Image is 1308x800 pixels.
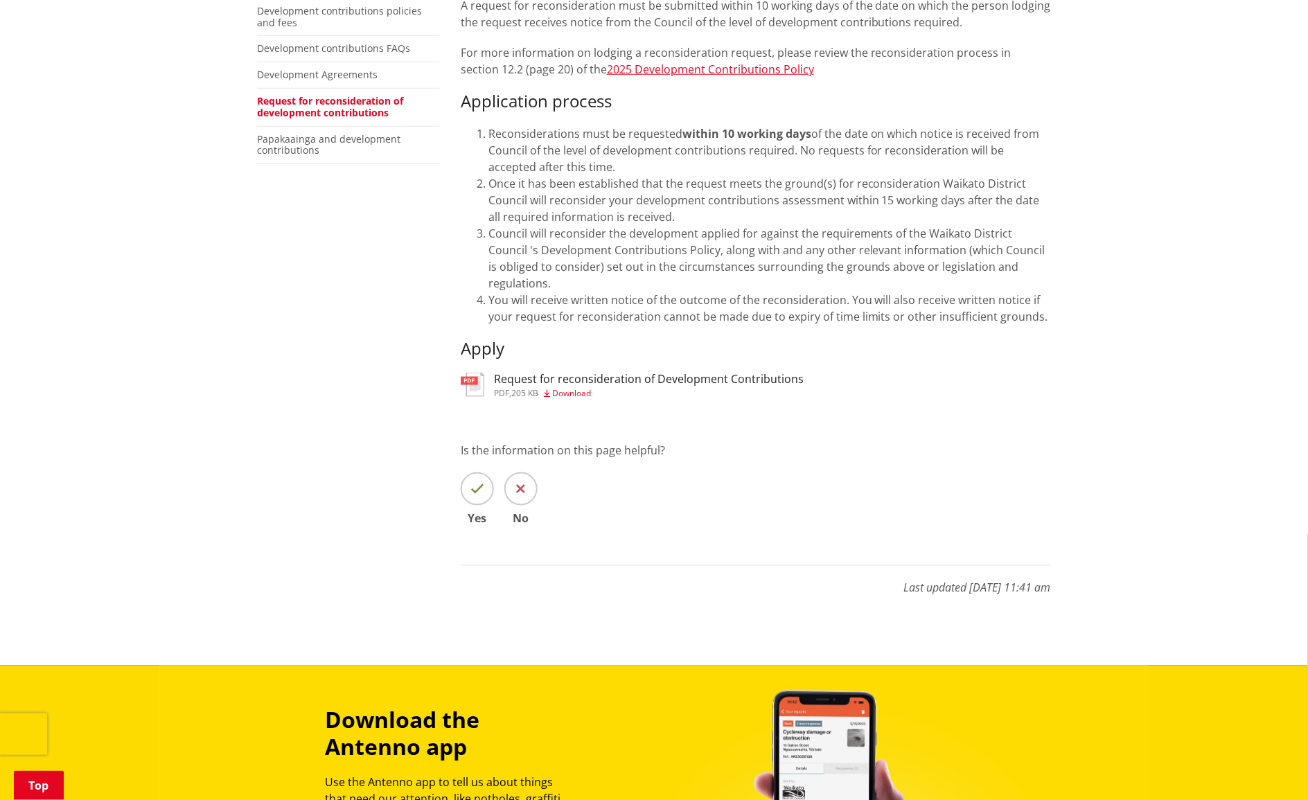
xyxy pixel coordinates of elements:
[461,339,1051,359] h3: Apply
[511,387,538,399] span: 205 KB
[1244,742,1294,792] iframe: Messenger Launcher
[461,44,1051,78] p: For more information on lodging a reconsideration request, please review the reconsideration proc...
[461,373,804,398] a: Request for reconsideration of Development Contributions pdf,205 KB Download
[494,387,509,399] span: pdf
[461,442,1051,459] p: Is the information on this page helpful?
[461,565,1051,596] p: Last updated [DATE] 11:41 am
[494,389,804,398] div: ,
[325,707,576,761] h3: Download the Antenno app
[488,175,1051,225] li: Once it has been established that the request meets the ground(s) for reconsideration Waikato Dis...
[488,225,1051,292] li: Council will reconsider the development applied for against the requirements of the Waikato Distr...
[552,387,591,399] span: Download
[461,373,484,397] img: document-pdf.svg
[257,132,400,157] a: Papakaainga and development contributions
[257,42,410,55] a: Development contributions FAQs
[494,373,804,386] h3: Request for reconsideration of Development Contributions
[14,771,64,800] a: Top
[607,62,814,77] a: 2025 Development Contributions Policy
[504,513,538,524] span: No
[461,513,494,524] span: Yes
[257,4,422,29] a: Development contributions policies and fees
[257,68,378,81] a: Development Agreements
[488,125,1051,175] li: Reconsiderations must be requested of the date on which notice is received from Council of the le...
[682,126,811,141] strong: within 10 working days
[257,94,403,119] a: Request for reconsideration of development contributions
[488,292,1051,325] li: You will receive written notice of the outcome of the reconsideration. You will also receive writ...
[461,91,1051,112] h3: Application process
